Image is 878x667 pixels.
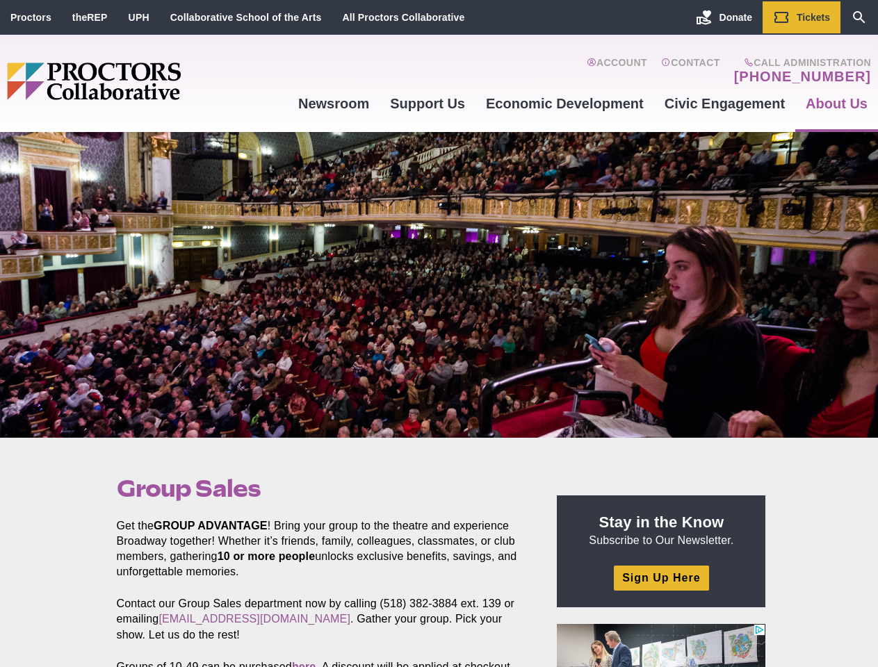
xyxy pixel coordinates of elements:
[342,12,464,23] a: All Proctors Collaborative
[720,12,752,23] span: Donate
[380,85,475,122] a: Support Us
[734,68,871,85] a: [PHONE_NUMBER]
[654,85,795,122] a: Civic Engagement
[129,12,149,23] a: UPH
[475,85,654,122] a: Economic Development
[730,57,871,68] span: Call Administration
[72,12,108,23] a: theREP
[218,550,316,562] strong: 10 or more people
[797,12,830,23] span: Tickets
[840,1,878,33] a: Search
[170,12,322,23] a: Collaborative School of the Arts
[10,12,51,23] a: Proctors
[661,57,720,85] a: Contact
[587,57,647,85] a: Account
[614,566,708,590] a: Sign Up Here
[117,596,526,642] p: Contact our Group Sales department now by calling (518) 382-3884 ext. 139 or emailing . Gather yo...
[117,518,526,579] p: Get the ! Bring your group to the theatre and experience Broadway together! Whether it’s friends,...
[7,63,288,100] img: Proctors logo
[288,85,380,122] a: Newsroom
[574,512,749,548] p: Subscribe to Our Newsletter.
[154,520,268,532] strong: GROUP ADVANTAGE
[763,1,840,33] a: Tickets
[795,85,878,122] a: About Us
[117,475,526,502] h1: Group Sales
[685,1,763,33] a: Donate
[599,513,724,531] strong: Stay in the Know
[158,613,350,625] a: [EMAIL_ADDRESS][DOMAIN_NAME]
